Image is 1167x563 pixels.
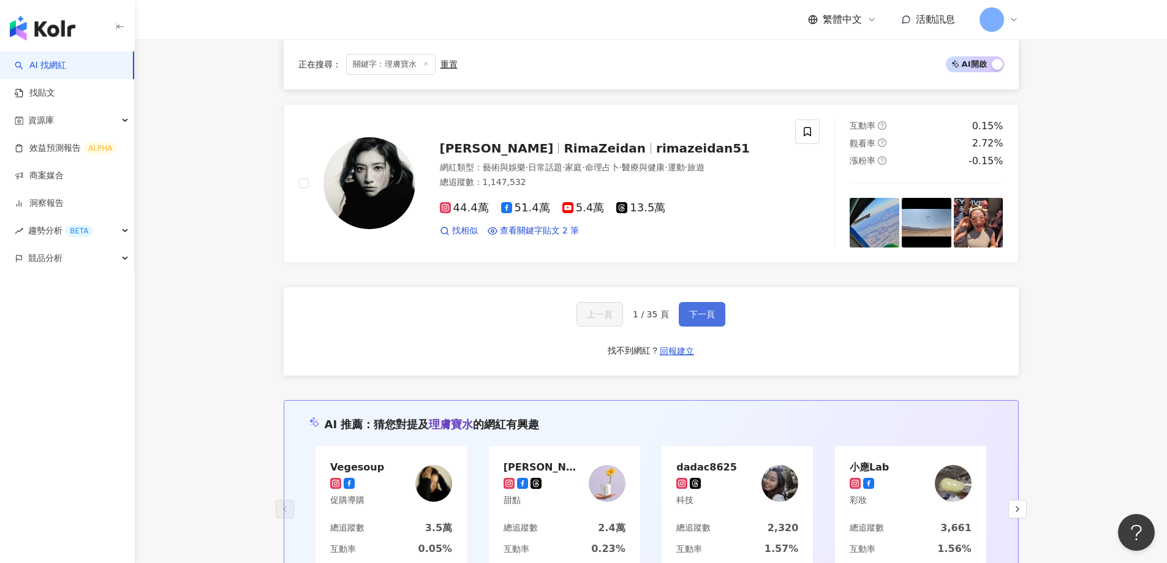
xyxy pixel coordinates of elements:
span: 旅遊 [687,162,704,172]
button: 回報建立 [659,341,695,361]
a: 找相似 [440,225,478,237]
span: 藝術與娛樂 [483,162,526,172]
div: 網紅類型 ： [440,162,781,174]
span: 日常話題 [528,162,562,172]
div: 互動率 [504,543,529,556]
a: KOL Avatar[PERSON_NAME]RimaZeidanrimazeidan51網紅類型：藝術與娛樂·日常話題·家庭·命理占卜·醫療與健康·運動·旅遊總追蹤數：1,147,53244.... [284,104,1019,263]
div: 彩妝 [850,494,889,507]
a: 商案媒合 [15,170,64,182]
div: 總追蹤數 [504,522,538,534]
span: · [526,162,528,172]
div: 1.56% [937,542,972,556]
img: post-image [954,198,1003,247]
img: KOL Avatar [935,465,972,502]
div: AI 推薦 ： [325,417,540,432]
div: 總追蹤數 ： 1,147,532 [440,176,781,189]
span: 活動訊息 [916,13,955,25]
div: 重置 [440,59,458,69]
div: -0.15% [969,154,1003,168]
button: 下一頁 [679,302,725,327]
span: 競品分析 [28,244,62,272]
span: · [582,162,584,172]
span: 13.5萬 [616,202,665,214]
span: · [619,162,622,172]
span: · [665,162,667,172]
a: 查看關鍵字貼文 2 筆 [488,225,580,237]
img: KOL Avatar [415,465,452,502]
div: 互動率 [850,543,875,556]
div: 找不到網紅？ [608,345,659,357]
span: 下一頁 [689,309,715,319]
span: 查看關鍵字貼文 2 筆 [500,225,580,237]
span: 猜您對提及 的網紅有興趣 [374,418,539,431]
span: 關鍵字：理膚寶水 [346,54,436,75]
div: 0.23% [591,542,625,556]
span: 44.4萬 [440,202,489,214]
div: 2.72% [972,137,1003,150]
div: 0.05% [418,542,453,556]
span: 1 / 35 頁 [633,309,669,319]
span: · [685,162,687,172]
img: logo [10,16,75,40]
span: 命理占卜 [585,162,619,172]
span: 51.4萬 [501,202,550,214]
div: 互動率 [676,543,702,556]
div: 艾莉美國生活＆稅務筆記 [504,461,583,473]
div: 促購導購 [330,494,384,507]
div: Vegesoup [330,461,384,473]
span: question-circle [878,138,886,147]
span: 找相似 [452,225,478,237]
span: [PERSON_NAME] [440,141,554,156]
span: rimazeidan51 [656,141,750,156]
img: post-image [850,198,899,247]
span: 趨勢分析 [28,217,93,244]
div: 2,320 [768,521,799,535]
span: 漲粉率 [850,156,875,165]
div: 總追蹤數 [330,522,364,534]
div: 3,661 [940,521,972,535]
span: 繁體中文 [823,13,862,26]
a: 找貼文 [15,87,55,99]
span: 互動率 [850,121,875,130]
span: 家庭 [565,162,582,172]
div: 2.4萬 [598,521,625,535]
div: 0.15% [972,119,1003,133]
span: · [562,162,565,172]
div: 1.57% [765,542,799,556]
a: 效益預測報告ALPHA [15,142,117,154]
div: 3.5萬 [425,521,452,535]
img: KOL Avatar [589,465,625,502]
button: 上一頁 [576,302,623,327]
img: post-image [902,198,951,247]
span: 理膚寶水 [429,418,473,431]
div: 科技 [676,494,737,507]
span: 醫療與健康 [622,162,665,172]
div: dadac8625 [676,461,737,473]
span: question-circle [878,121,886,130]
a: 洞察報告 [15,197,64,210]
div: 甜點 [504,494,583,507]
span: 回報建立 [660,346,694,356]
span: rise [15,227,23,235]
span: 正在搜尋 ： [298,59,341,69]
div: 總追蹤數 [850,522,884,534]
div: BETA [65,225,93,237]
span: 運動 [668,162,685,172]
img: KOL Avatar [761,465,798,502]
div: 互動率 [330,543,356,556]
div: 總追蹤數 [676,522,711,534]
span: RimaZeidan [564,141,646,156]
span: 5.4萬 [562,202,605,214]
span: question-circle [878,156,886,165]
div: 小應Lab [850,461,889,473]
span: 觀看率 [850,138,875,148]
a: searchAI 找網紅 [15,59,66,72]
span: 資源庫 [28,107,54,134]
iframe: Help Scout Beacon - Open [1118,514,1155,551]
img: KOL Avatar [323,137,415,229]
